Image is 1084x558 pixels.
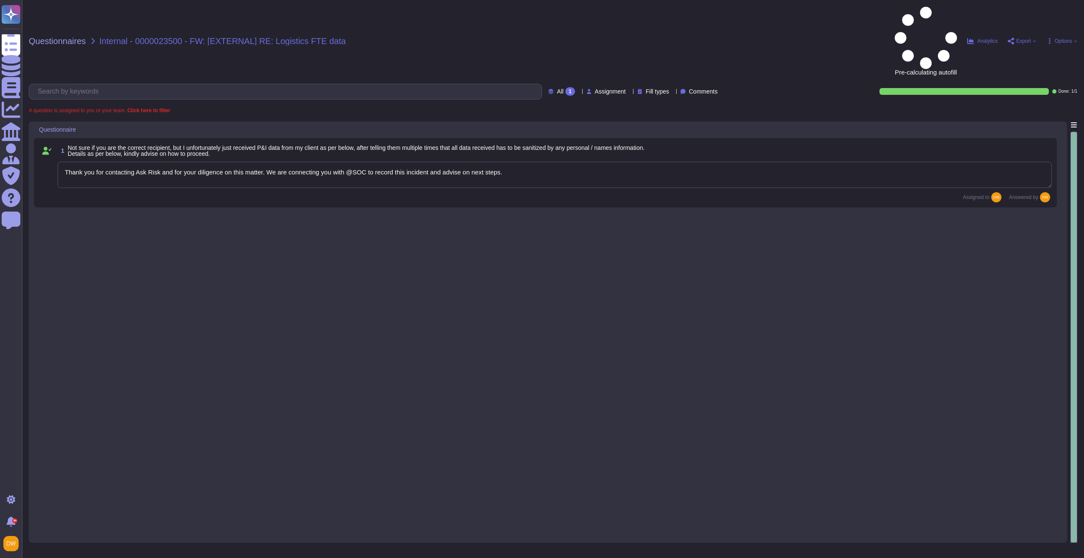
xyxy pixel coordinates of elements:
[2,534,25,553] button: user
[565,87,575,96] div: 1
[557,88,564,94] span: All
[977,39,998,44] span: Analytics
[1071,89,1077,94] span: 1 / 1
[1016,39,1031,44] span: Export
[126,108,170,113] b: Click here to filter
[33,84,542,99] input: Search by keywords
[39,127,76,133] span: Questionnaire
[689,88,718,94] span: Comments
[1055,39,1072,44] span: Options
[3,536,19,551] img: user
[646,88,669,94] span: Fill types
[895,7,957,75] span: Pre-calculating autofill
[12,518,17,523] div: 9+
[68,144,645,157] span: Not sure if you are the correct recipient, but I unfortunately just received P&I data from my cli...
[58,162,1052,188] textarea: Thank you for contacting Ask Risk and for your diligence on this matter. We are connecting you wi...
[1040,192,1050,202] img: user
[991,192,1001,202] img: user
[58,148,64,154] span: 1
[963,192,1006,202] span: Assigned to
[1009,195,1038,200] span: Answered by
[29,37,86,45] span: Questionnaires
[100,37,346,45] span: Internal - 0000023500 - FW: [EXTERNAL] RE: Logistics FTE data
[29,108,170,113] span: A question is assigned to you or your team.
[967,38,998,44] button: Analytics
[595,88,626,94] span: Assignment
[1058,89,1070,94] span: Done:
